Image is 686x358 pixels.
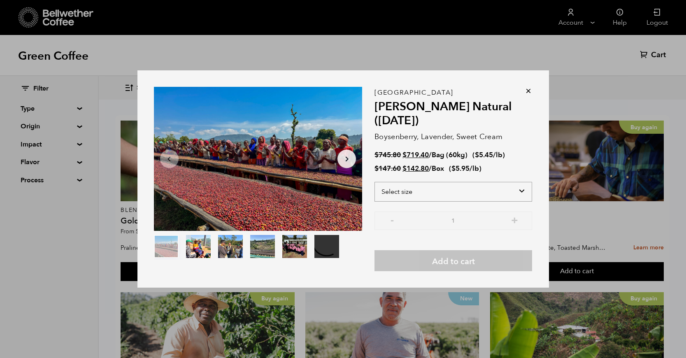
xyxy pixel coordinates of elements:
[429,150,432,160] span: /
[451,164,456,173] span: $
[402,164,429,173] bdi: 142.80
[402,150,407,160] span: $
[472,150,505,160] span: ( )
[374,164,379,173] span: $
[387,216,397,224] button: -
[470,164,479,173] span: /lb
[374,250,532,271] button: Add to cart
[493,150,502,160] span: /lb
[432,150,467,160] span: Bag (60kg)
[509,216,520,224] button: +
[429,164,432,173] span: /
[314,235,339,258] video: Your browser does not support the video tag.
[451,164,470,173] bdi: 5.95
[374,100,532,128] h2: [PERSON_NAME] Natural ([DATE])
[374,131,532,142] p: Boysenberry, Lavender, Sweet Cream
[402,164,407,173] span: $
[432,164,444,173] span: Box
[449,164,481,173] span: ( )
[374,164,401,173] bdi: 147.60
[475,150,479,160] span: $
[402,150,429,160] bdi: 719.40
[374,150,401,160] bdi: 745.80
[475,150,493,160] bdi: 5.45
[374,150,379,160] span: $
